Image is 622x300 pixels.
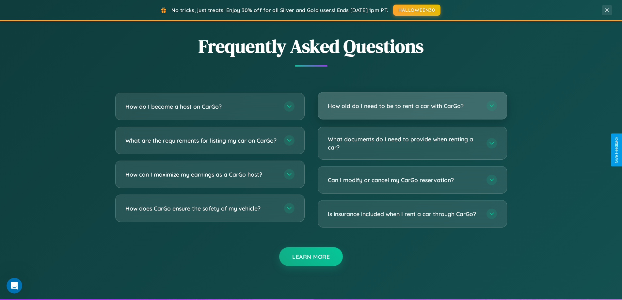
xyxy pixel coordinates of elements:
[125,204,278,213] h3: How does CarGo ensure the safety of my vehicle?
[279,247,343,266] button: Learn More
[125,136,278,145] h3: What are the requirements for listing my car on CarGo?
[125,103,278,111] h3: How do I become a host on CarGo?
[171,7,388,13] span: No tricks, just treats! Enjoy 30% off for all Silver and Gold users! Ends [DATE] 1pm PT.
[614,137,619,163] div: Give Feedback
[125,170,278,179] h3: How can I maximize my earnings as a CarGo host?
[393,5,440,16] button: HALLOWEEN30
[328,135,480,151] h3: What documents do I need to provide when renting a car?
[328,210,480,218] h3: Is insurance included when I rent a car through CarGo?
[328,176,480,184] h3: Can I modify or cancel my CarGo reservation?
[328,102,480,110] h3: How old do I need to be to rent a car with CarGo?
[115,34,507,59] h2: Frequently Asked Questions
[7,278,22,293] iframe: Intercom live chat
